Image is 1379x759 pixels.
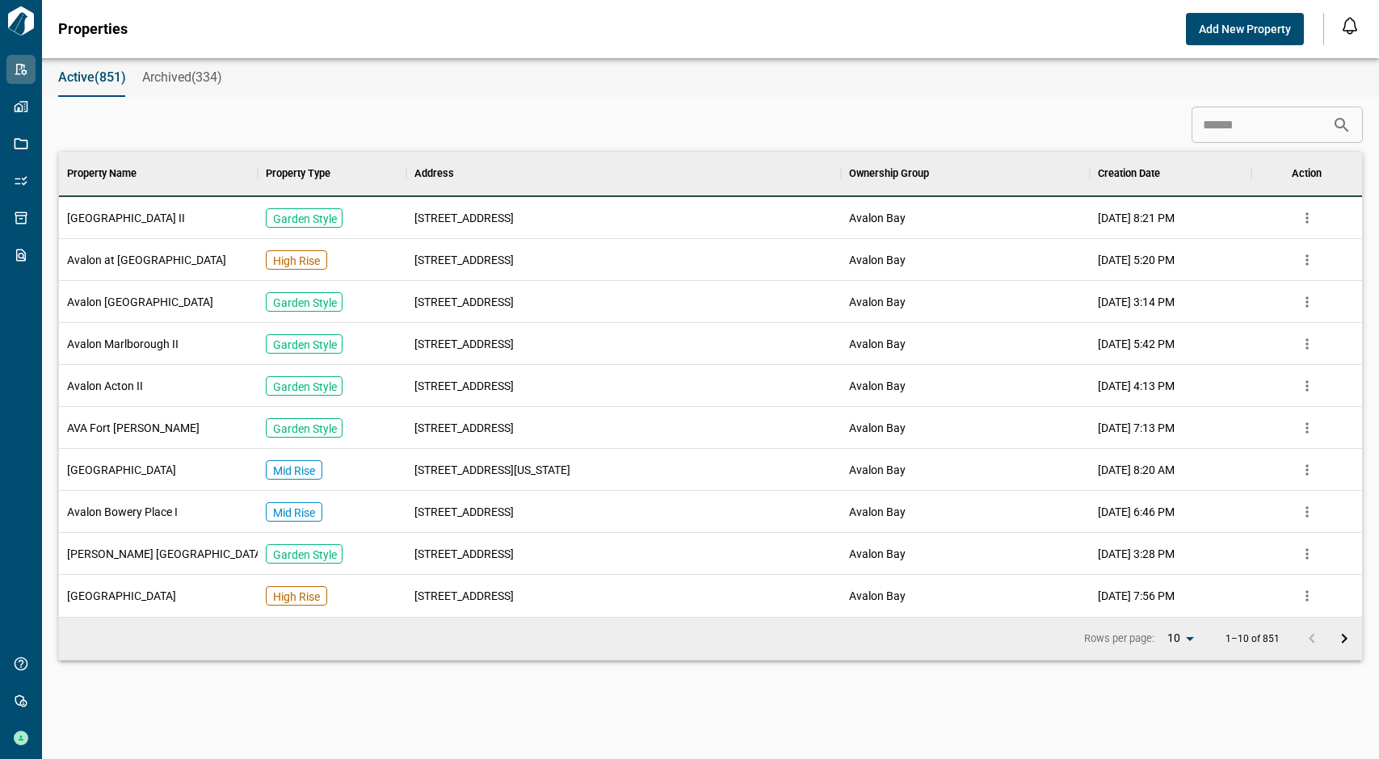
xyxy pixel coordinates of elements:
span: [STREET_ADDRESS][US_STATE] [414,462,570,478]
div: Ownership Group [841,151,1089,196]
button: more [1295,332,1319,356]
div: Property Name [59,151,258,196]
p: Garden Style [273,211,337,227]
button: more [1295,542,1319,566]
p: Rows per page: [1084,631,1154,646]
p: Garden Style [273,421,337,437]
p: High Rise [273,253,320,269]
span: [DATE] 4:13 PM [1098,378,1175,394]
span: Avalon Bowery Place I [67,504,178,520]
span: [DATE] 7:56 PM [1098,588,1175,604]
p: Garden Style [273,379,337,395]
button: more [1295,206,1319,230]
div: Property Name [67,151,137,196]
span: [STREET_ADDRESS] [414,252,514,268]
button: more [1295,458,1319,482]
span: [DATE] 3:28 PM [1098,546,1175,562]
div: Property Type [258,151,406,196]
span: [DATE] 5:20 PM [1098,252,1175,268]
span: [DATE] 3:14 PM [1098,294,1175,310]
span: Avalon Bay [849,588,906,604]
span: Active(851) [58,69,126,86]
span: Avalon Marlborough II [67,336,179,352]
p: High Rise [273,589,320,605]
span: [STREET_ADDRESS] [414,336,514,352]
span: [STREET_ADDRESS] [414,378,514,394]
span: [STREET_ADDRESS] [414,420,514,436]
p: Garden Style [273,295,337,311]
p: 1–10 of 851 [1226,634,1280,644]
div: Address [414,151,454,196]
span: Avalon Bay [849,210,906,226]
span: Avalon Bay [849,504,906,520]
p: Garden Style [273,337,337,353]
span: Avalon Bay [849,294,906,310]
p: Mid Rise [273,463,315,479]
button: Go to next page [1328,623,1360,655]
div: Property Type [266,151,330,196]
div: Ownership Group [849,151,929,196]
span: Add New Property [1199,21,1291,37]
span: Avalon Acton II [67,378,143,394]
span: [PERSON_NAME] [GEOGRAPHIC_DATA] [67,546,265,562]
span: [STREET_ADDRESS] [414,294,514,310]
span: Avalon Bay [849,546,906,562]
span: Avalon Bay [849,336,906,352]
span: [DATE] 8:21 PM [1098,210,1175,226]
div: 10 [1161,627,1200,650]
div: Action [1292,151,1322,196]
button: more [1295,248,1319,272]
span: AVA Fort [PERSON_NAME] [67,420,200,436]
button: more [1295,290,1319,314]
span: Avalon at [GEOGRAPHIC_DATA] [67,252,226,268]
span: Avalon Bay [849,462,906,478]
span: Properties [58,21,128,37]
span: Avalon [GEOGRAPHIC_DATA] [67,294,213,310]
span: [GEOGRAPHIC_DATA] [67,588,176,604]
span: [DATE] 6:46 PM [1098,504,1175,520]
div: Address [406,151,841,196]
span: [STREET_ADDRESS] [414,210,514,226]
div: Creation Date [1098,151,1160,196]
span: [DATE] 7:13 PM [1098,420,1175,436]
span: [DATE] 5:42 PM [1098,336,1175,352]
button: Add New Property [1186,13,1304,45]
span: [STREET_ADDRESS] [414,588,514,604]
button: more [1295,500,1319,524]
span: Avalon Bay [849,252,906,268]
button: more [1295,374,1319,398]
span: Archived(334) [142,69,222,86]
span: Avalon Bay [849,378,906,394]
span: [STREET_ADDRESS] [414,504,514,520]
div: Action [1251,151,1363,196]
span: [GEOGRAPHIC_DATA] II [67,210,185,226]
span: [STREET_ADDRESS] [414,546,514,562]
span: [DATE] 8:20 AM [1098,462,1175,478]
div: base tabs [42,58,1379,97]
p: Garden Style [273,547,337,563]
button: Open notification feed [1337,13,1363,39]
p: Mid Rise [273,505,315,521]
span: Avalon Bay [849,420,906,436]
button: more [1295,416,1319,440]
span: [GEOGRAPHIC_DATA] [67,462,176,478]
button: more [1295,584,1319,608]
div: Creation Date [1090,151,1251,196]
